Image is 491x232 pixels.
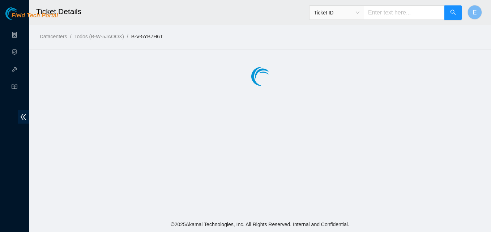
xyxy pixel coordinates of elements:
a: Todos (B-W-5JAOOX) [74,34,124,39]
input: Enter text here... [364,5,445,20]
footer: © 2025 Akamai Technologies, Inc. All Rights Reserved. Internal and Confidential. [29,217,491,232]
a: Akamai TechnologiesField Tech Portal [5,13,58,22]
img: Akamai Technologies [5,7,37,20]
span: / [127,34,128,39]
span: Field Tech Portal [12,12,58,19]
a: B-V-5YB7H6T [131,34,163,39]
button: search [444,5,462,20]
span: / [70,34,71,39]
a: Datacenters [40,34,67,39]
span: E [473,8,477,17]
span: search [450,9,456,16]
span: double-left [18,110,29,124]
button: E [467,5,482,20]
span: read [12,81,17,95]
span: Ticket ID [314,7,359,18]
